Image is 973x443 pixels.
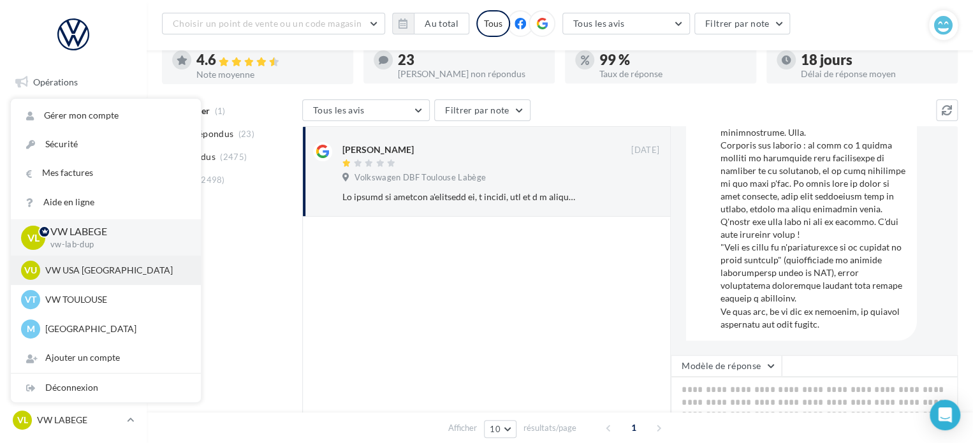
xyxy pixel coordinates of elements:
[8,228,139,255] a: Médiathèque
[448,422,477,434] span: Afficher
[599,53,746,67] div: 99 %
[930,400,960,430] div: Open Intercom Messenger
[50,224,180,239] p: VW LABEGE
[27,230,40,245] span: VL
[801,53,947,67] div: 18 jours
[10,408,136,432] a: VL VW LABEGE
[162,13,385,34] button: Choisir un point de vente ou un code magasin
[562,13,690,34] button: Tous les avis
[37,414,122,426] p: VW LABEGE
[45,293,186,306] p: VW TOULOUSE
[631,145,659,156] span: [DATE]
[392,13,469,34] button: Au total
[342,143,414,156] div: [PERSON_NAME]
[33,76,78,87] span: Opérations
[434,99,530,121] button: Filtrer par note
[17,414,28,426] span: VL
[198,175,225,185] span: (2498)
[8,260,139,287] a: Calendrier
[8,334,139,372] a: Campagnes DataOnDemand
[355,172,486,184] span: Volkswagen DBF Toulouse Labège
[11,159,201,187] a: Mes factures
[27,323,35,335] span: M
[8,292,139,330] a: PLV et print personnalisable
[302,99,430,121] button: Tous les avis
[238,129,254,139] span: (23)
[8,69,139,96] a: Opérations
[11,101,201,130] a: Gérer mon compte
[50,239,180,251] p: vw-lab-dup
[490,424,501,434] span: 10
[414,13,469,34] button: Au total
[342,191,576,203] div: Lo ipsumd si ametcon a'elitsedd ei, t incidi, utl et d m aliqua eni admin v'quisno ex ulla, l'nis...
[174,127,233,140] span: Non répondus
[523,422,576,434] span: résultats/page
[671,355,782,377] button: Modèle de réponse
[398,53,545,67] div: 23
[476,10,510,37] div: Tous
[11,188,201,217] a: Aide en ligne
[398,69,545,78] div: [PERSON_NAME] non répondus
[11,374,201,402] div: Déconnexion
[8,165,139,192] a: Campagnes
[196,70,343,79] div: Note moyenne
[11,344,201,372] div: Ajouter un compte
[694,13,791,34] button: Filtrer par note
[196,53,343,68] div: 4.6
[45,323,186,335] p: [GEOGRAPHIC_DATA]
[8,133,139,160] a: Visibilité en ligne
[11,130,201,159] a: Sécurité
[801,69,947,78] div: Délai de réponse moyen
[8,101,139,128] a: Boîte de réception1
[484,420,516,438] button: 10
[220,152,247,162] span: (2475)
[173,18,362,29] span: Choisir un point de vente ou un code magasin
[624,418,644,438] span: 1
[45,264,186,277] p: VW USA [GEOGRAPHIC_DATA]
[599,69,746,78] div: Taux de réponse
[8,197,139,224] a: Contacts
[573,18,625,29] span: Tous les avis
[25,293,36,306] span: VT
[24,264,37,277] span: VU
[313,105,365,115] span: Tous les avis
